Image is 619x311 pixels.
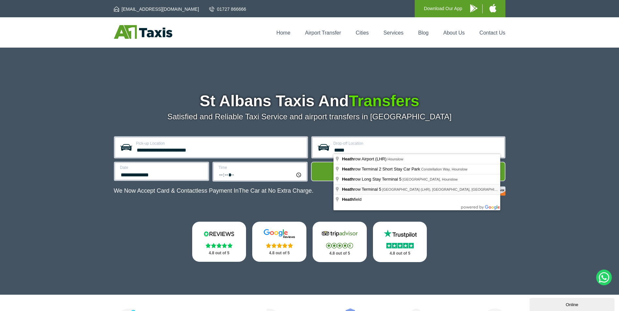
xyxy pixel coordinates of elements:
[388,157,403,161] span: Hounslow
[311,162,505,181] button: Get Quote
[252,222,306,262] a: Google Stars 4.8 out of 5
[333,141,500,145] label: Drop-off Location
[342,197,354,202] span: Heath
[114,187,314,194] p: We Now Accept Card & Contactless Payment In
[326,243,353,248] img: Stars
[443,30,465,36] a: About Us
[320,249,360,258] p: 4.8 out of 5
[380,229,420,239] img: Trustpilot
[259,249,299,257] p: 4.8 out of 5
[342,156,388,161] span: row Airport (LHR)
[424,5,462,13] p: Download Our App
[239,187,313,194] span: The Car at No Extra Charge.
[356,30,369,36] a: Cities
[120,166,204,170] label: Date
[219,166,302,170] label: Time
[342,177,354,182] span: Heath
[305,30,341,36] a: Airport Transfer
[382,187,548,191] span: [GEOGRAPHIC_DATA] (LHR), [GEOGRAPHIC_DATA], [GEOGRAPHIC_DATA], [GEOGRAPHIC_DATA]
[114,93,505,109] h1: St Albans Taxis And
[383,30,403,36] a: Services
[470,4,477,12] img: A1 Taxis Android App
[320,229,359,239] img: Tripadvisor
[418,30,428,36] a: Blog
[114,6,199,12] a: [EMAIL_ADDRESS][DOMAIN_NAME]
[479,30,505,36] a: Contact Us
[260,229,299,239] img: Google
[386,243,414,248] img: Stars
[342,156,354,161] span: Heath
[373,222,427,262] a: Trustpilot Stars 4.8 out of 5
[209,6,246,12] a: 01727 866666
[192,222,246,262] a: Reviews.io Stars 4.8 out of 5
[342,197,363,202] span: field
[114,25,172,39] img: A1 Taxis St Albans LTD
[136,141,303,145] label: Pick-up Location
[276,30,290,36] a: Home
[342,187,354,192] span: Heath
[342,187,382,192] span: row Terminal 5
[206,243,233,248] img: Stars
[380,249,420,258] p: 4.8 out of 5
[313,222,367,262] a: Tripadvisor Stars 4.8 out of 5
[199,249,239,257] p: 4.8 out of 5
[342,177,403,182] span: row Long Stay Terminal 5
[421,167,468,171] span: Constellation Way, Hounslow
[114,112,505,121] p: Satisfied and Reliable Taxi Service and airport transfers in [GEOGRAPHIC_DATA]
[266,243,293,248] img: Stars
[199,229,239,239] img: Reviews.io
[489,4,496,12] img: A1 Taxis iPhone App
[342,167,354,171] span: Heath
[349,92,419,110] span: Transfers
[530,297,616,311] iframe: chat widget
[342,167,421,171] span: row Terminal 2 Short Stay Car Park
[403,177,458,181] span: [GEOGRAPHIC_DATA], Hounslow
